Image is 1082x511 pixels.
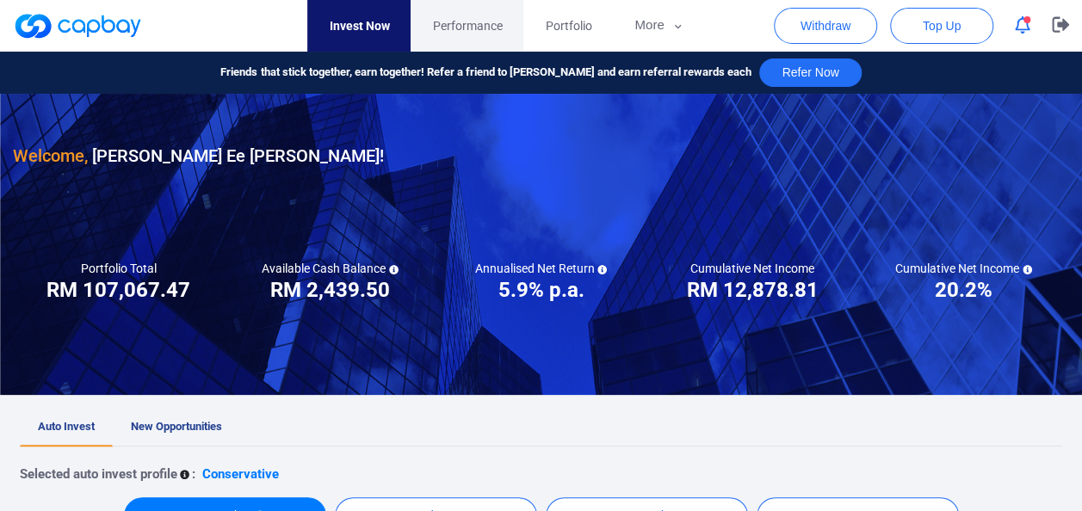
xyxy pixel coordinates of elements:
[545,16,591,35] span: Portfolio
[498,276,584,304] h3: 5.9% p.a.
[262,261,399,276] h5: Available Cash Balance
[686,276,818,304] h3: RM 12,878.81
[20,464,177,484] p: Selected auto invest profile
[13,142,384,169] h3: [PERSON_NAME] Ee [PERSON_NAME] !
[220,64,751,82] span: Friends that stick together, earn together! Refer a friend to [PERSON_NAME] and earn referral rew...
[759,58,861,87] button: Refer Now
[81,261,157,276] h5: Portfolio Total
[13,145,88,166] span: Welcome,
[474,261,607,276] h5: Annualised Net Return
[38,420,95,433] span: Auto Invest
[46,276,190,304] h3: RM 107,067.47
[890,8,993,44] button: Top Up
[774,8,877,44] button: Withdraw
[432,16,502,35] span: Performance
[690,261,814,276] h5: Cumulative Net Income
[935,276,992,304] h3: 20.2%
[270,276,390,304] h3: RM 2,439.50
[202,464,279,484] p: Conservative
[923,17,961,34] span: Top Up
[131,420,222,433] span: New Opportunities
[192,464,195,484] p: :
[895,261,1032,276] h5: Cumulative Net Income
